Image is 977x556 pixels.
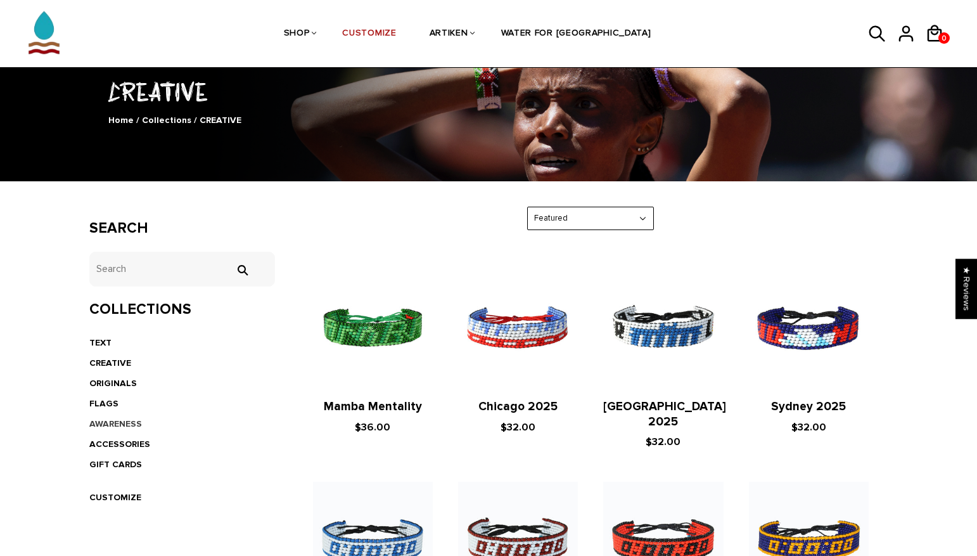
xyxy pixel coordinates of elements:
a: Chicago 2025 [478,399,558,414]
a: [GEOGRAPHIC_DATA] 2025 [603,399,726,429]
a: Mamba Mentality [324,399,422,414]
a: CUSTOMIZE [89,492,141,503]
a: Home [108,115,134,126]
span: $32.00 [501,421,535,434]
span: / [194,115,197,126]
input: Search [89,252,275,287]
a: 0 [938,32,950,44]
span: / [136,115,139,126]
span: 0 [938,30,950,46]
input: Search [229,264,255,276]
a: WATER FOR [GEOGRAPHIC_DATA] [501,1,651,68]
a: ACCESSORIES [89,439,150,449]
h3: Search [89,219,275,238]
a: TEXT [89,337,112,348]
span: $32.00 [791,421,826,434]
a: ARTIKEN [430,1,468,68]
span: $32.00 [646,436,680,448]
h3: Collections [89,301,275,319]
a: SHOP [284,1,310,68]
div: Click to open Judge.me floating reviews tab [955,259,977,319]
a: Collections [142,115,191,126]
a: ORIGINALS [89,378,137,389]
a: AWARENESS [89,418,142,429]
span: $36.00 [355,421,390,434]
a: FLAGS [89,398,118,409]
span: CREATIVE [200,115,241,126]
a: GIFT CARDS [89,459,142,470]
a: CUSTOMIZE [342,1,396,68]
a: Sydney 2025 [771,399,846,414]
a: CREATIVE [89,358,131,368]
h1: CREATIVE [89,74,888,108]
